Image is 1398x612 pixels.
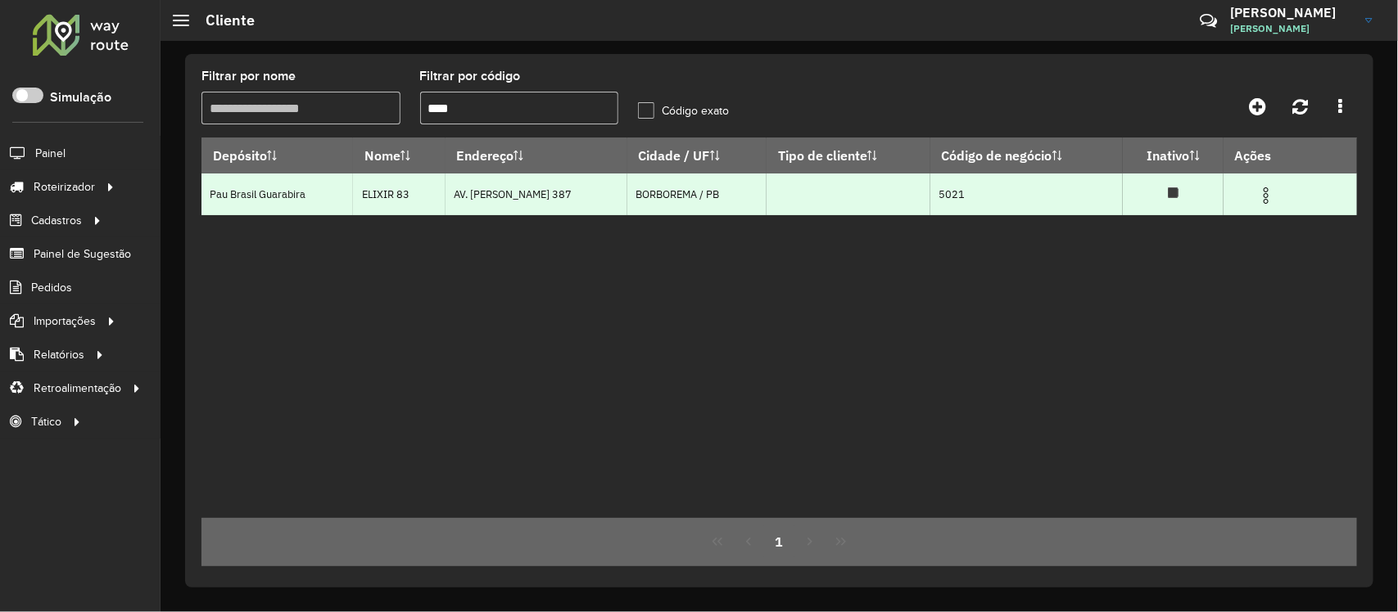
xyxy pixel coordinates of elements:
[627,138,767,173] th: Cidade / UF
[34,346,84,363] span: Relatórios
[34,313,96,330] span: Importações
[201,66,296,86] label: Filtrar por nome
[31,413,61,430] span: Tático
[201,138,353,173] th: Depósito
[1191,3,1226,38] a: Contato Rápido
[446,173,627,215] td: AV. [PERSON_NAME] 387
[353,138,445,173] th: Nome
[446,138,627,173] th: Endereço
[1224,138,1322,173] th: Ações
[767,138,930,173] th: Tipo de cliente
[31,279,72,296] span: Pedidos
[764,526,795,557] button: 1
[638,102,729,119] label: Código exato
[353,173,445,215] td: ELIXIR 83
[35,145,66,162] span: Painel
[420,66,521,86] label: Filtrar por código
[1230,21,1353,36] span: [PERSON_NAME]
[34,380,121,397] span: Retroalimentação
[627,173,767,215] td: BORBOREMA / PB
[930,138,1123,173] th: Código de negócio
[50,88,111,107] label: Simulação
[31,212,82,229] span: Cadastros
[34,245,131,263] span: Painel de Sugestão
[34,178,95,196] span: Roteirizador
[1230,5,1353,20] h3: [PERSON_NAME]
[189,11,255,29] h2: Cliente
[930,173,1123,215] td: 5021
[201,173,353,215] td: Pau Brasil Guarabira
[1123,138,1224,173] th: Inativo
